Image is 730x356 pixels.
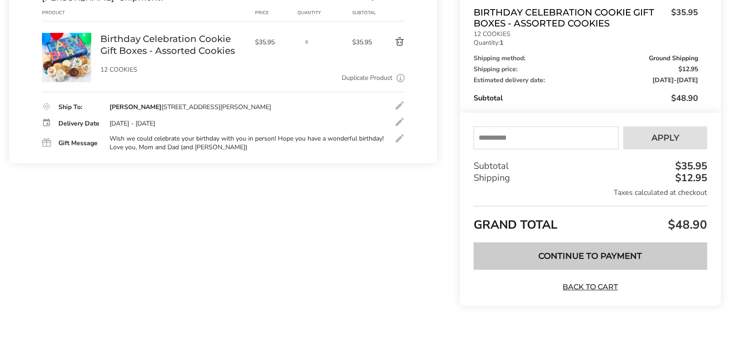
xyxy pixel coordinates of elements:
p: Quantity: [474,40,698,46]
div: Ship To: [58,104,100,110]
button: Apply [623,126,707,149]
span: [DATE] [677,76,698,84]
div: Price [255,9,298,16]
div: Delivery Date [58,120,100,127]
a: Birthday Celebration Cookie Gift Boxes - Assorted Cookies [42,32,91,41]
span: Ground Shipping [649,55,698,62]
input: Quantity input [297,33,316,51]
div: $35.95 [673,161,707,171]
div: Wish we could celebrate your birthday with you in person! Hope you have a wonderful birthday! Lov... [109,135,384,151]
div: $12.95 [673,173,707,183]
div: Quantity [297,9,352,16]
span: - [652,77,698,84]
div: Product [42,9,100,16]
div: Subtotal [352,9,376,16]
span: $48.90 [666,217,707,233]
div: [STREET_ADDRESS][PERSON_NAME] [109,103,271,111]
a: Back to Cart [558,282,622,292]
span: $35.95 [255,38,293,47]
p: 12 COOKIES [474,31,698,37]
span: $35.95 [352,38,376,47]
div: Shipping price: [474,66,698,73]
span: [DATE] [652,76,674,84]
span: Apply [652,134,679,142]
img: Birthday Celebration Cookie Gift Boxes - Assorted Cookies [42,33,91,82]
span: $48.90 [671,93,698,104]
a: Duplicate Product [342,73,392,83]
div: Taxes calculated at checkout [474,188,707,198]
div: Estimated delivery date: [474,77,698,84]
span: $12.95 [678,66,698,73]
button: Delete product [376,37,405,47]
div: Subtotal [474,93,698,104]
button: Continue to Payment [474,242,707,270]
div: GRAND TOTAL [474,206,707,236]
div: [DATE] - [DATE] [109,120,155,128]
a: Birthday Celebration Cookie Gift Boxes - Assorted Cookies [100,33,246,57]
div: Subtotal [474,160,707,172]
span: $35.95 [667,7,698,26]
strong: [PERSON_NAME] [109,103,162,111]
span: Birthday Celebration Cookie Gift Boxes - Assorted Cookies [474,7,667,29]
div: Gift Message [58,140,100,147]
a: Birthday Celebration Cookie Gift Boxes - Assorted Cookies$35.95 [474,7,698,29]
div: Shipping method: [474,55,698,62]
div: Shipping [474,172,707,184]
p: 12 COOKIES [100,67,246,73]
strong: 1 [500,38,503,47]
